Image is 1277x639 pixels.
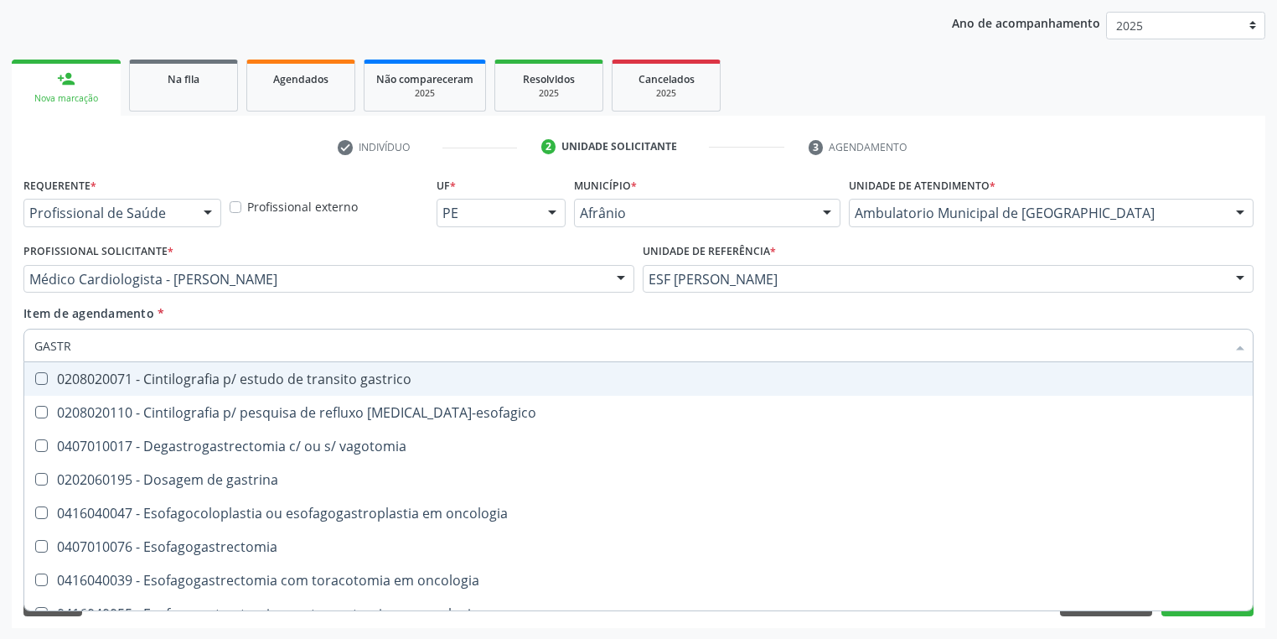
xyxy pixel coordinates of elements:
div: Unidade solicitante [561,139,677,154]
div: 0407010076 - Esofagogastrectomia [34,540,1243,553]
label: Requerente [23,173,96,199]
div: 0208020110 - Cintilografia p/ pesquisa de refluxo [MEDICAL_DATA]-esofagico [34,406,1243,419]
div: Nova marcação [23,92,109,105]
div: 0407010017 - Degastrogastrectomia c/ ou s/ vagotomia [34,439,1243,453]
div: 2025 [624,87,708,100]
div: 0416040055 - Esofagogastrectomia sem toracotomia em oncologia [34,607,1243,621]
label: Profissional externo [247,198,358,216]
label: Unidade de atendimento [849,173,995,199]
div: 0416040039 - Esofagogastrectomia com toracotomia em oncologia [34,574,1243,587]
span: Resolvidos [523,72,575,86]
span: Ambulatorio Municipal de [GEOGRAPHIC_DATA] [855,205,1219,221]
label: Profissional Solicitante [23,239,173,265]
input: Buscar por procedimentos [34,329,1226,362]
div: 2025 [507,87,591,100]
span: Item de agendamento [23,305,154,321]
span: Profissional de Saúde [29,205,187,221]
label: Município [574,173,637,199]
span: Cancelados [638,72,695,86]
label: UF [437,173,456,199]
div: 2025 [376,87,473,100]
p: Ano de acompanhamento [952,12,1100,33]
span: Médico Cardiologista - [PERSON_NAME] [29,271,600,288]
span: Na fila [168,72,199,86]
div: 2 [541,139,556,154]
div: 0202060195 - Dosagem de gastrina [34,473,1243,486]
span: Afrânio [580,205,806,221]
span: Agendados [273,72,328,86]
div: 0208020071 - Cintilografia p/ estudo de transito gastrico [34,372,1243,386]
div: 0416040047 - Esofagocoloplastia ou esofagogastroplastia em oncologia [34,507,1243,520]
div: person_add [57,70,75,88]
span: Não compareceram [376,72,473,86]
span: PE [442,205,531,221]
span: ESF [PERSON_NAME] [649,271,1219,288]
label: Unidade de referência [643,239,776,265]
